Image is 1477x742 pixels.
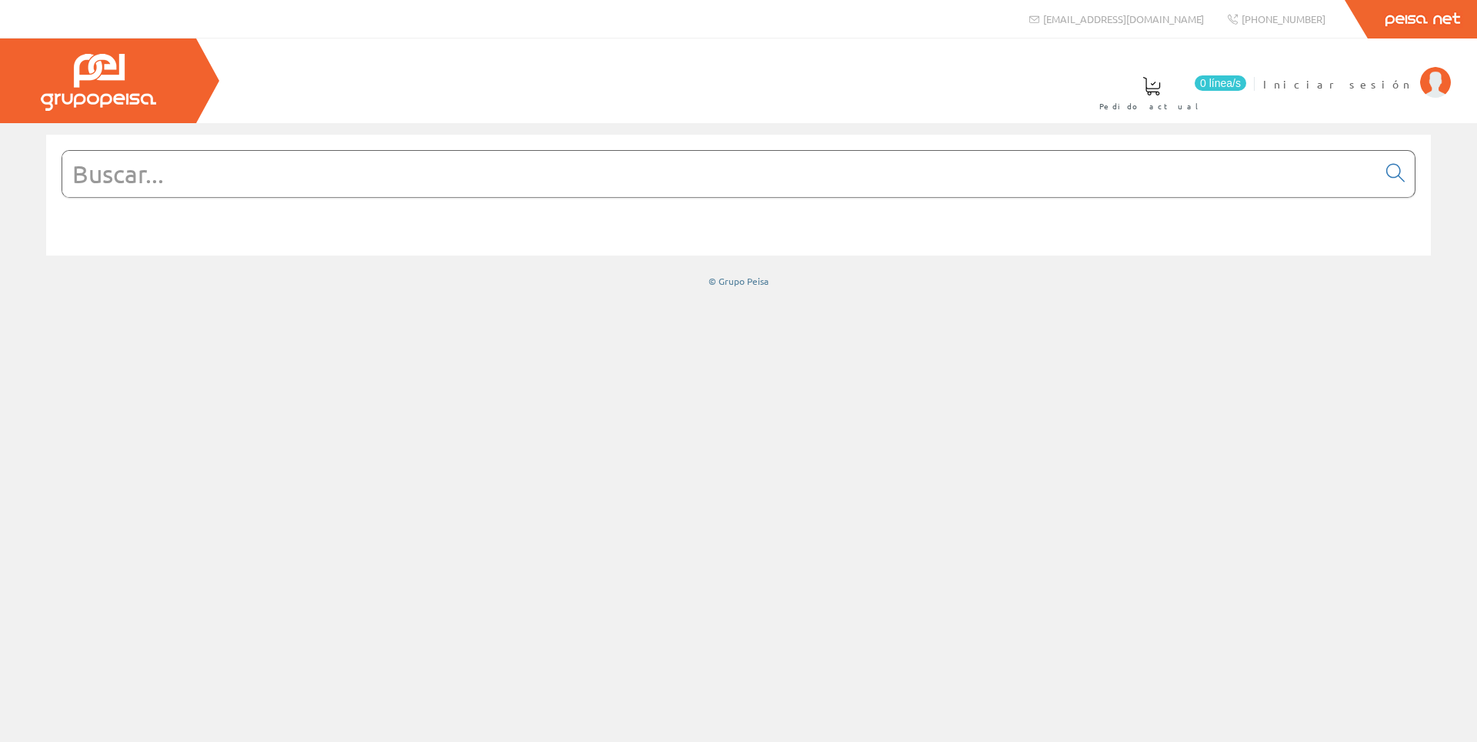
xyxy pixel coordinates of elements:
span: [PHONE_NUMBER] [1242,12,1325,25]
a: Iniciar sesión [1263,64,1451,79]
img: Grupo Peisa [41,54,156,111]
input: Buscar... [62,151,1377,197]
div: © Grupo Peisa [46,275,1431,288]
span: Pedido actual [1099,99,1204,114]
span: 0 línea/s [1195,75,1246,91]
span: Iniciar sesión [1263,76,1412,92]
span: [EMAIL_ADDRESS][DOMAIN_NAME] [1043,12,1204,25]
